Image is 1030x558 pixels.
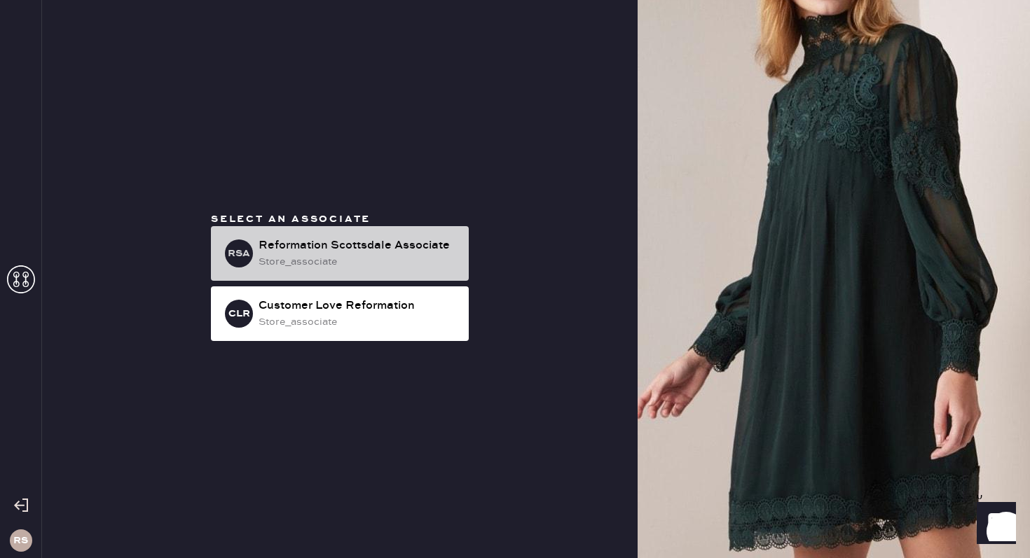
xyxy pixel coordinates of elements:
[259,254,458,270] div: store_associate
[259,314,458,330] div: store_associate
[259,237,458,254] div: Reformation Scottsdale Associate
[211,213,371,225] span: Select an associate
[13,536,28,545] h3: RS
[228,309,250,319] h3: CLR
[228,249,250,258] h3: RSA
[259,298,458,314] div: Customer Love Reformation
[963,495,1024,555] iframe: Front Chat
